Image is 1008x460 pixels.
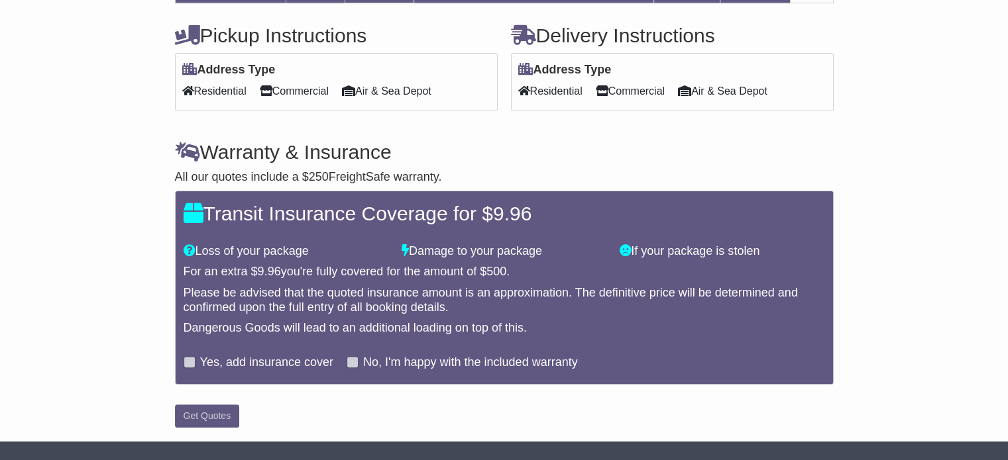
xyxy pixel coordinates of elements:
div: Please be advised that the quoted insurance amount is an approximation. The definitive price will... [184,286,825,314]
label: Yes, add insurance cover [200,355,333,370]
div: For an extra $ you're fully covered for the amount of $ . [184,265,825,279]
label: Address Type [182,63,276,77]
div: Dangerous Goods will lead to an additional loading on top of this. [184,321,825,336]
span: 250 [309,170,329,183]
div: Damage to your package [395,244,613,259]
span: 9.96 [258,265,281,278]
span: 9.96 [493,203,532,224]
div: All our quotes include a $ FreightSafe warranty. [175,170,834,185]
span: Air & Sea Depot [678,81,767,101]
h4: Delivery Instructions [511,24,834,46]
span: 500 [486,265,506,278]
div: Loss of your package [177,244,395,259]
span: Commercial [260,81,329,101]
span: Commercial [596,81,665,101]
span: Residential [182,81,247,101]
span: Residential [518,81,583,101]
span: Air & Sea Depot [342,81,431,101]
label: Address Type [518,63,612,77]
label: No, I'm happy with the included warranty [363,355,578,370]
h4: Warranty & Insurance [175,141,834,163]
button: Get Quotes [175,404,240,428]
h4: Transit Insurance Coverage for $ [184,203,825,224]
div: If your package is stolen [613,244,831,259]
h4: Pickup Instructions [175,24,498,46]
